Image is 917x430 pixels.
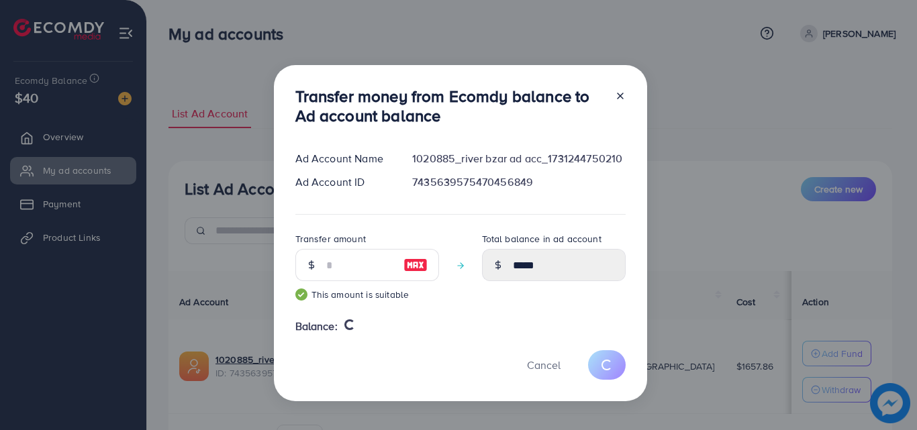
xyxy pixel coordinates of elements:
[285,151,402,166] div: Ad Account Name
[295,87,604,125] h3: Transfer money from Ecomdy balance to Ad account balance
[510,350,577,379] button: Cancel
[295,288,439,301] small: This amount is suitable
[401,151,636,166] div: 1020885_river bzar ad acc_1731244750210
[295,288,307,301] img: guide
[295,232,366,246] label: Transfer amount
[401,174,636,190] div: 7435639575470456849
[295,319,338,334] span: Balance:
[482,232,601,246] label: Total balance in ad account
[285,174,402,190] div: Ad Account ID
[527,358,561,372] span: Cancel
[403,257,428,273] img: image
